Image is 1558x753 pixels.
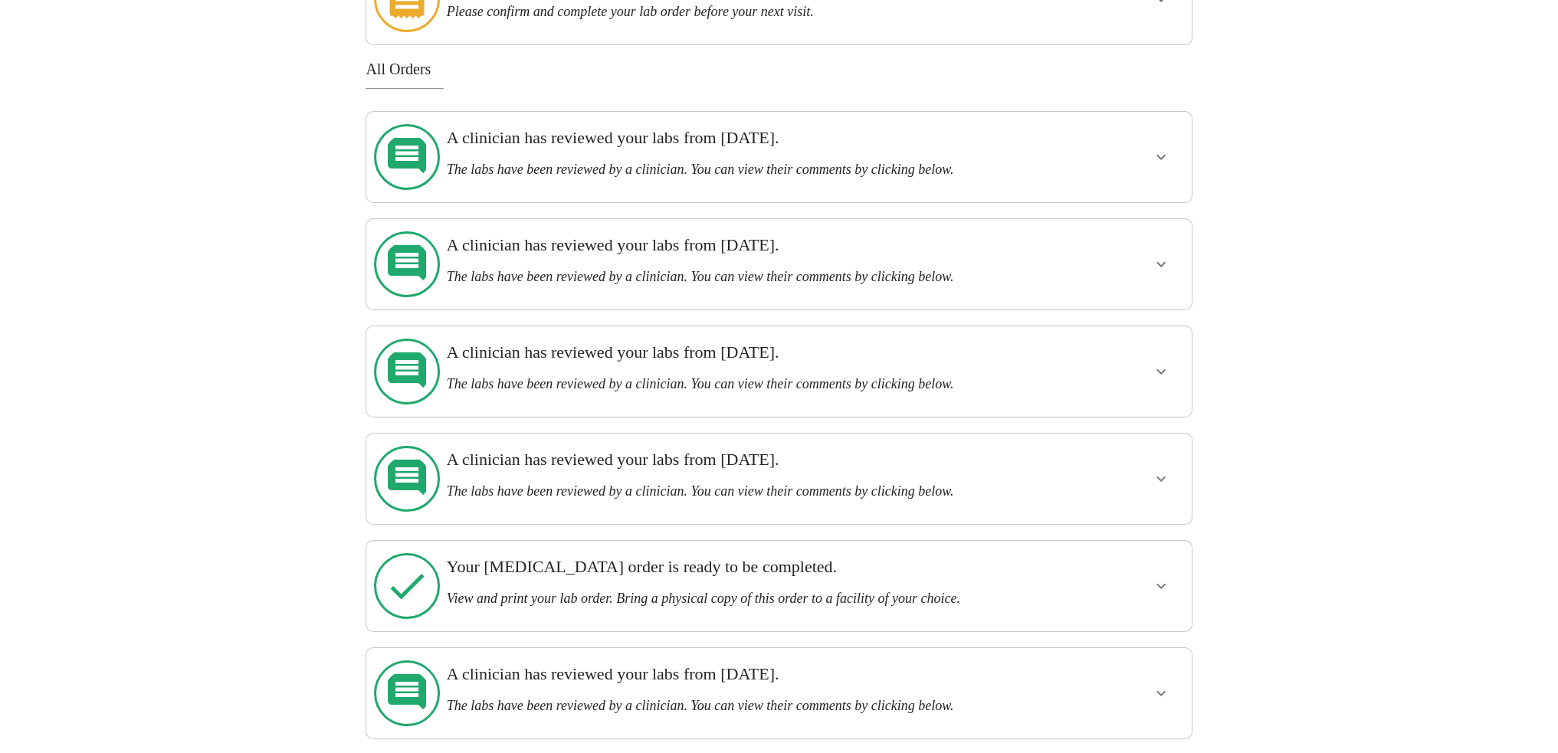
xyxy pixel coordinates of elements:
[447,664,1032,684] h3: A clinician has reviewed your labs from [DATE].
[447,342,1032,362] h3: A clinician has reviewed your labs from [DATE].
[1143,568,1179,604] button: show more
[1143,675,1179,712] button: show more
[1143,460,1179,497] button: show more
[447,128,1032,148] h3: A clinician has reviewed your labs from [DATE].
[447,483,1032,499] h3: The labs have been reviewed by a clinician. You can view their comments by clicking below.
[447,376,1032,392] h3: The labs have been reviewed by a clinician. You can view their comments by clicking below.
[447,235,1032,255] h3: A clinician has reviewed your labs from [DATE].
[447,557,1032,577] h3: Your [MEDICAL_DATA] order is ready to be completed.
[447,4,1032,20] h3: Please confirm and complete your lab order before your next visit.
[366,61,1192,78] h3: All Orders
[447,269,1032,285] h3: The labs have been reviewed by a clinician. You can view their comments by clicking below.
[1143,139,1179,175] button: show more
[447,698,1032,714] h3: The labs have been reviewed by a clinician. You can view their comments by clicking below.
[1143,353,1179,390] button: show more
[447,591,1032,607] h3: View and print your lab order. Bring a physical copy of this order to a facility of your choice.
[447,450,1032,470] h3: A clinician has reviewed your labs from [DATE].
[1143,246,1179,283] button: show more
[447,162,1032,178] h3: The labs have been reviewed by a clinician. You can view their comments by clicking below.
